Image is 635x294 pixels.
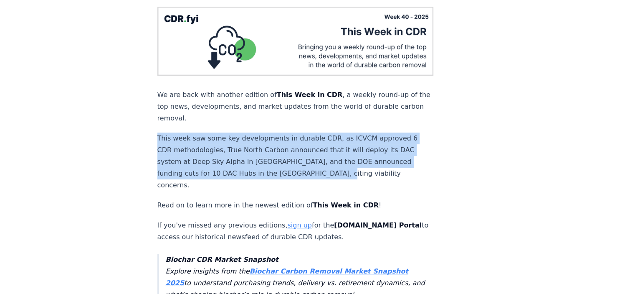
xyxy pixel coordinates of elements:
p: If you've missed any previous editions, for the to access our historical newsfeed of durable CDR ... [157,220,434,243]
p: Read on to learn more in the newest edition of ! [157,199,434,211]
strong: This Week in CDR [277,91,343,99]
a: sign up [287,221,311,229]
p: We are back with another edition of , a weekly round-up of the top news, developments, and market... [157,89,434,124]
p: This week saw some key developments in durable CDR, as ICVCM approved 6 CDR methodologies, True N... [157,133,434,191]
a: Biochar Carbon Removal Market Snapshot 2025 [166,267,408,287]
strong: This Week in CDR [313,201,379,209]
strong: [DOMAIN_NAME] Portal [334,221,422,229]
strong: Biochar CDR Market Snapshot [166,256,278,263]
img: blog post image [157,7,434,76]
